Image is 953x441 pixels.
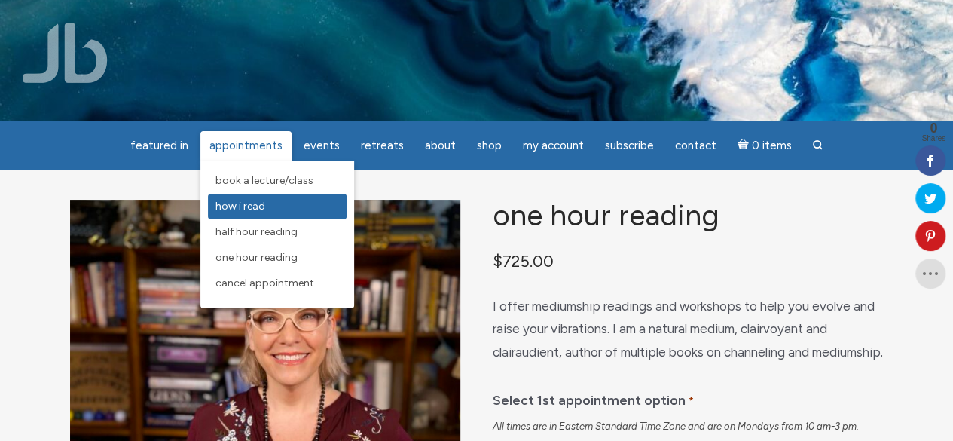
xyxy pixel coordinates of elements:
[605,139,654,152] span: Subscribe
[361,139,404,152] span: Retreats
[352,131,413,161] a: Retreats
[208,168,347,194] a: Book a Lecture/Class
[208,245,347,271] a: One Hour Reading
[666,131,725,161] a: Contact
[215,200,265,213] span: How I Read
[493,200,883,232] h1: One Hour Reading
[208,271,347,296] a: Cancel Appointment
[675,139,716,152] span: Contact
[523,139,584,152] span: My Account
[215,251,298,264] span: One Hour Reading
[468,131,511,161] a: Shop
[215,174,313,187] span: Book a Lecture/Class
[215,225,298,238] span: Half Hour Reading
[23,23,108,83] img: Jamie Butler. The Everyday Medium
[215,277,314,289] span: Cancel Appointment
[200,131,292,161] a: Appointments
[477,139,502,152] span: Shop
[596,131,663,161] a: Subscribe
[493,381,693,414] label: Select 1st appointment option
[493,252,502,271] span: $
[751,140,791,152] span: 0 items
[295,131,349,161] a: Events
[416,131,465,161] a: About
[921,121,945,135] span: 0
[921,135,945,142] span: Shares
[130,139,188,152] span: featured in
[738,139,752,152] i: Cart
[514,131,593,161] a: My Account
[425,139,456,152] span: About
[304,139,340,152] span: Events
[208,194,347,219] a: How I Read
[121,131,197,161] a: featured in
[493,299,883,360] span: I offer mediumship readings and workshops to help you evolve and raise your vibrations. I am a na...
[728,130,801,161] a: Cart0 items
[209,139,283,152] span: Appointments
[208,219,347,245] a: Half Hour Reading
[493,420,883,433] div: All times are in Eastern Standard Time Zone and are on Mondays from 10 am-3 pm.
[493,252,554,271] bdi: 725.00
